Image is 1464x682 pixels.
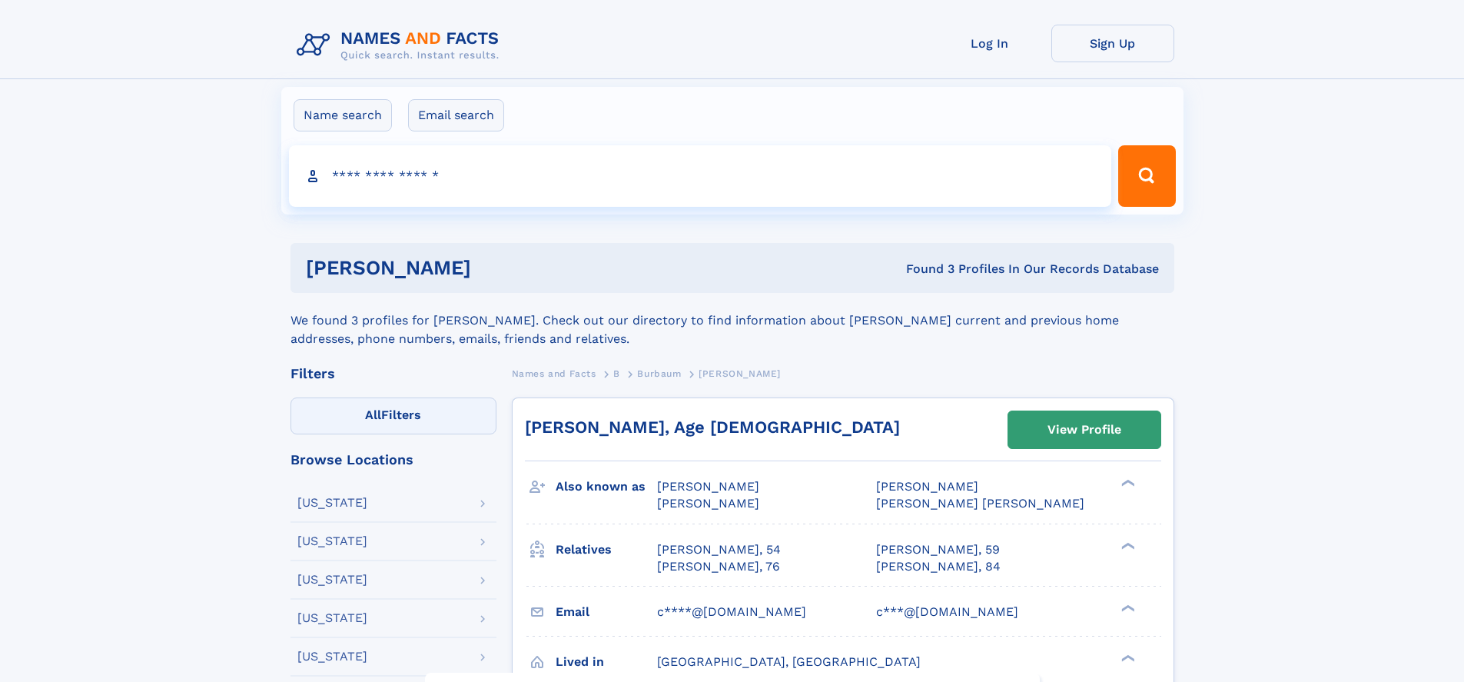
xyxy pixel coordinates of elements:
span: [PERSON_NAME] [657,496,759,511]
div: [US_STATE] [297,650,367,663]
span: [GEOGRAPHIC_DATA], [GEOGRAPHIC_DATA] [657,654,921,669]
div: ❯ [1117,603,1136,613]
span: [PERSON_NAME] [876,479,978,494]
div: Found 3 Profiles In Our Records Database [689,261,1159,278]
div: ❯ [1117,653,1136,663]
a: View Profile [1008,411,1160,448]
img: Logo Names and Facts [290,25,512,66]
label: Email search [408,99,504,131]
div: ❯ [1117,541,1136,551]
div: [US_STATE] [297,612,367,624]
a: [PERSON_NAME], 59 [876,541,1000,558]
a: [PERSON_NAME], Age [DEMOGRAPHIC_DATA] [525,418,900,437]
div: View Profile [1047,412,1121,447]
span: [PERSON_NAME] [PERSON_NAME] [876,496,1084,511]
a: [PERSON_NAME], 84 [876,558,1001,575]
label: Filters [290,398,496,434]
span: c***@[DOMAIN_NAME] [876,604,1018,619]
div: [US_STATE] [297,535,367,547]
input: search input [289,145,1112,207]
span: Burbaum [637,368,681,379]
h3: Relatives [556,537,657,563]
h3: Email [556,599,657,625]
div: [US_STATE] [297,497,367,509]
h1: [PERSON_NAME] [306,258,689,278]
h3: Also known as [556,474,657,500]
span: All [365,408,381,422]
span: [PERSON_NAME] [657,479,759,494]
a: Sign Up [1051,25,1174,62]
label: Name search [294,99,392,131]
a: B [613,364,620,383]
div: ❯ [1117,478,1136,488]
div: Browse Locations [290,453,496,467]
div: Filters [290,367,496,381]
a: Burbaum [637,364,681,383]
a: Log In [928,25,1051,62]
a: [PERSON_NAME], 54 [657,541,781,558]
div: [US_STATE] [297,574,367,586]
span: B [613,368,620,379]
h3: Lived in [556,649,657,675]
div: We found 3 profiles for [PERSON_NAME]. Check out our directory to find information about [PERSON_... [290,293,1174,348]
button: Search Button [1118,145,1175,207]
a: Names and Facts [512,364,596,383]
span: [PERSON_NAME] [699,368,781,379]
a: [PERSON_NAME], 76 [657,558,780,575]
